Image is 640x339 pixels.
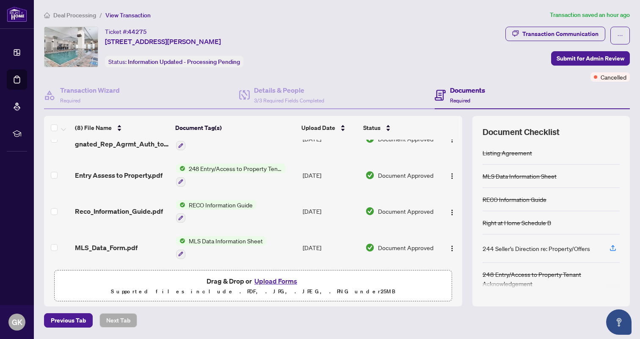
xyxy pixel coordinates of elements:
[254,85,324,95] h4: Details & People
[299,193,362,230] td: [DATE]
[185,200,256,209] span: RECO Information Guide
[483,126,560,138] span: Document Checklist
[483,218,551,227] div: Right at Home Schedule B
[176,200,185,209] img: Status Icon
[299,157,362,193] td: [DATE]
[105,27,147,36] div: Ticket #:
[483,148,532,157] div: Listing Agreement
[176,164,286,187] button: Status Icon248 Entry/Access to Property Tenant Acknowledgement
[105,36,221,47] span: [STREET_ADDRESS][PERSON_NAME]
[128,28,147,36] span: 44275
[522,27,599,41] div: Transaction Communication
[60,97,80,104] span: Required
[105,11,151,19] span: View Transaction
[105,56,243,67] div: Status:
[301,123,335,132] span: Upload Date
[483,270,620,288] div: 248 Entry/Access to Property Tenant Acknowledgement
[483,171,557,181] div: MLS Data Information Sheet
[483,195,546,204] div: RECO Information Guide
[557,52,624,65] span: Submit for Admin Review
[172,116,298,140] th: Document Tag(s)
[176,236,266,259] button: Status IconMLS Data Information Sheet
[617,33,623,39] span: ellipsis
[299,229,362,266] td: [DATE]
[365,207,375,216] img: Document Status
[75,243,138,253] span: MLS_Data_Form.pdf
[360,116,438,140] th: Status
[483,244,590,253] div: 244 Seller’s Direction re: Property/Offers
[365,243,375,252] img: Document Status
[449,209,455,216] img: Logo
[60,85,120,95] h4: Transaction Wizard
[445,168,459,182] button: Logo
[128,58,240,66] span: Information Updated - Processing Pending
[44,12,50,18] span: home
[75,206,163,216] span: Reco_Information_Guide.pdf
[44,313,93,328] button: Previous Tab
[53,11,96,19] span: Deal Processing
[378,207,433,216] span: Document Approved
[505,27,605,41] button: Transaction Communication
[7,6,27,22] img: logo
[176,164,185,173] img: Status Icon
[378,171,433,180] span: Document Approved
[378,243,433,252] span: Document Approved
[185,164,286,173] span: 248 Entry/Access to Property Tenant Acknowledgement
[75,170,163,180] span: Entry Assess to Property.pdf
[72,116,172,140] th: (8) File Name
[55,270,452,302] span: Drag & Drop orUpload FormsSupported files include .PDF, .JPG, .JPEG, .PNG under25MB
[60,287,447,297] p: Supported files include .PDF, .JPG, .JPEG, .PNG under 25 MB
[185,236,266,245] span: MLS Data Information Sheet
[254,97,324,104] span: 3/3 Required Fields Completed
[298,116,360,140] th: Upload Date
[601,72,626,82] span: Cancelled
[252,276,300,287] button: Upload Forms
[550,10,630,20] article: Transaction saved an hour ago
[449,245,455,252] img: Logo
[176,200,256,223] button: Status IconRECO Information Guide
[445,241,459,254] button: Logo
[207,276,300,287] span: Drag & Drop or
[445,204,459,218] button: Logo
[44,27,98,67] img: IMG-W12289527_1.jpg
[363,123,381,132] span: Status
[606,309,632,335] button: Open asap
[99,10,102,20] li: /
[99,313,137,328] button: Next Tab
[449,173,455,179] img: Logo
[51,314,86,327] span: Previous Tab
[450,85,485,95] h4: Documents
[551,51,630,66] button: Submit for Admin Review
[176,236,185,245] img: Status Icon
[450,97,470,104] span: Required
[12,316,22,328] span: GK
[365,171,375,180] img: Document Status
[75,123,112,132] span: (8) File Name
[449,136,455,143] img: Logo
